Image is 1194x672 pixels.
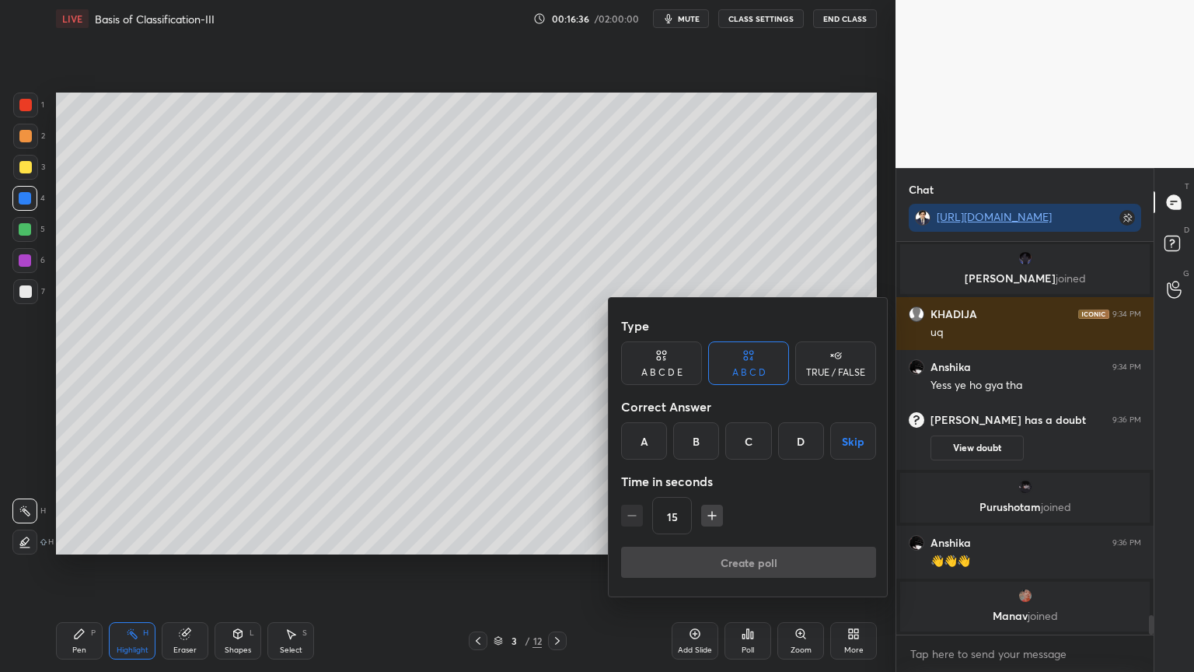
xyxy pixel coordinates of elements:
[621,391,876,422] div: Correct Answer
[725,422,771,460] div: C
[778,422,824,460] div: D
[732,368,766,377] div: A B C D
[806,368,865,377] div: TRUE / FALSE
[621,310,876,341] div: Type
[621,466,876,497] div: Time in seconds
[830,422,876,460] button: Skip
[621,422,667,460] div: A
[641,368,683,377] div: A B C D E
[673,422,719,460] div: B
